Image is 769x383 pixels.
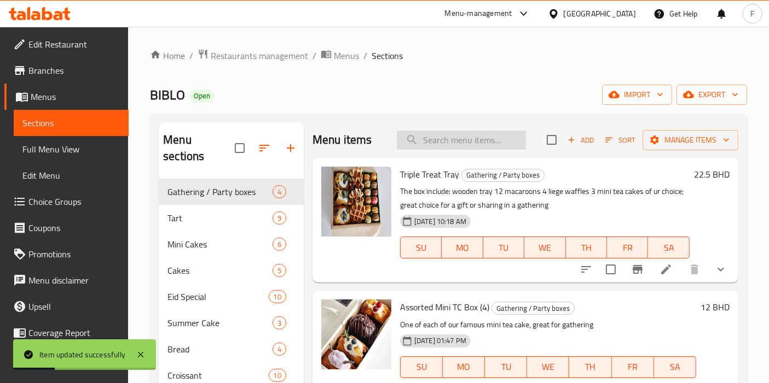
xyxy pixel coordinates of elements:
[445,7,512,20] div: Menu-management
[400,185,690,212] p: The box include: wooden tray 12 macaroons 4 liege waffles 3 mini tea cakes of ur choice; great ch...
[269,292,286,302] span: 10
[273,239,286,250] span: 6
[611,88,663,102] span: import
[4,215,129,241] a: Coupons
[4,84,129,110] a: Menus
[39,349,125,361] div: Item updated successfully
[273,318,286,328] span: 3
[569,356,611,378] button: TH
[269,370,286,381] span: 10
[405,240,437,256] span: SU
[22,169,120,182] span: Edit Menu
[313,49,316,62] li: /
[167,316,273,329] span: Summer Cake
[4,320,129,346] a: Coverage Report
[750,8,754,20] span: F
[167,211,273,225] span: Tart
[400,318,696,332] p: One of each of our famous mini tea cake, great for gathering
[488,240,520,256] span: TU
[159,257,304,284] div: Cakes5
[648,237,689,258] button: SA
[363,49,367,62] li: /
[167,264,273,277] span: Cakes
[22,116,120,129] span: Sections
[652,240,685,256] span: SA
[603,132,638,149] button: Sort
[4,31,129,57] a: Edit Restaurant
[198,49,308,63] a: Restaurants management
[410,216,471,227] span: [DATE] 10:18 AM
[14,110,129,136] a: Sections
[527,356,569,378] button: WE
[446,240,478,256] span: MO
[681,256,708,282] button: delete
[643,130,738,150] button: Manage items
[22,143,120,156] span: Full Menu View
[4,241,129,267] a: Promotions
[28,221,120,234] span: Coupons
[677,85,747,105] button: export
[159,231,304,257] div: Mini Cakes6
[150,49,185,62] a: Home
[529,240,561,256] span: WE
[492,302,574,315] span: Gathering / Party boxes
[4,188,129,215] a: Choice Groups
[410,335,471,346] span: [DATE] 01:47 PM
[708,256,734,282] button: show more
[167,185,273,198] div: Gathering / Party boxes
[14,136,129,162] a: Full Menu View
[447,359,481,375] span: MO
[714,263,727,276] svg: Show Choices
[321,49,359,63] a: Menus
[602,85,672,105] button: import
[277,135,304,161] button: Add section
[570,240,603,256] span: TH
[442,237,483,258] button: MO
[397,131,526,150] input: search
[400,356,443,378] button: SU
[28,195,120,208] span: Choice Groups
[273,266,286,276] span: 5
[273,187,286,197] span: 4
[150,49,747,63] nav: breadcrumb
[598,132,643,149] span: Sort items
[654,356,696,378] button: SA
[167,369,268,382] span: Croissant
[321,167,391,237] img: Triple Treat Tray
[28,64,120,77] span: Branches
[28,300,120,313] span: Upsell
[189,49,193,62] li: /
[4,267,129,293] a: Menu disclaimer
[405,359,438,375] span: SU
[574,359,607,375] span: TH
[211,49,308,62] span: Restaurants management
[4,57,129,84] a: Branches
[489,359,523,375] span: TU
[540,128,563,151] span: Select section
[273,238,286,251] div: items
[28,274,120,287] span: Menu disclaimer
[269,290,286,303] div: items
[31,90,120,103] span: Menus
[167,343,273,356] div: Bread
[189,90,215,103] div: Open
[159,336,304,362] div: Bread4
[566,134,595,146] span: Add
[685,88,738,102] span: export
[400,237,442,258] button: SU
[313,132,372,148] h2: Menu items
[167,290,268,303] span: Eid Special
[269,369,286,382] div: items
[28,38,120,51] span: Edit Restaurant
[607,237,648,258] button: FR
[660,263,673,276] a: Edit menu item
[694,167,730,182] h6: 22.5 BHD
[531,359,565,375] span: WE
[167,238,273,251] span: Mini Cakes
[492,302,575,315] div: Gathering / Party boxes
[461,169,545,182] div: Gathering / Party boxes
[563,132,598,149] button: Add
